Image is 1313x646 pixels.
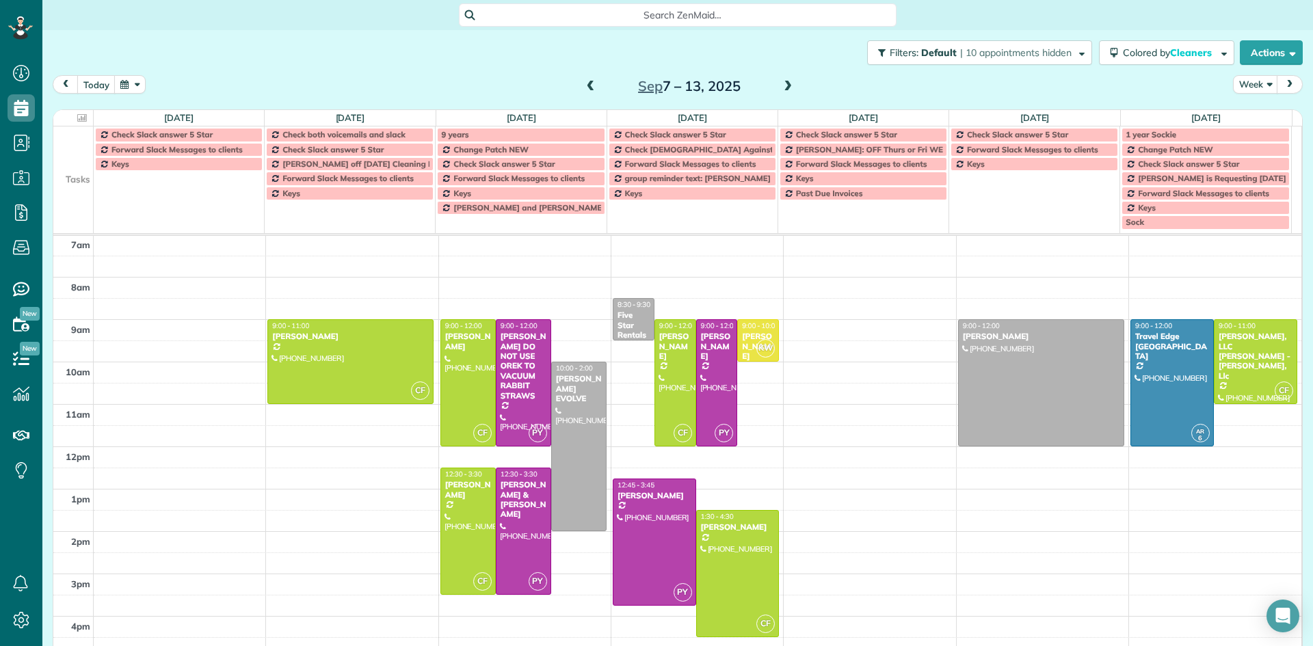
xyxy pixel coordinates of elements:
[659,321,696,330] span: 9:00 - 12:00
[1240,40,1303,65] button: Actions
[604,79,775,94] h2: 7 – 13, 2025
[715,424,733,442] span: PY
[700,522,775,532] div: [PERSON_NAME]
[796,173,814,183] span: Keys
[66,366,90,377] span: 10am
[1135,332,1210,361] div: Travel Edge [GEOGRAPHIC_DATA]
[445,321,482,330] span: 9:00 - 12:00
[1170,46,1214,59] span: Cleaners
[1191,112,1221,123] a: [DATE]
[445,480,492,500] div: [PERSON_NAME]
[53,75,79,94] button: prev
[111,159,129,169] span: Keys
[111,144,243,154] span: Forward Slack Messages to clients
[411,381,429,400] span: CF
[674,424,692,442] span: CF
[638,77,663,94] span: Sep
[617,491,692,500] div: [PERSON_NAME]
[445,470,482,479] span: 12:30 - 3:30
[1138,188,1269,198] span: Forward Slack Messages to clients
[282,144,384,154] span: Check Slack answer 5 Star
[1275,381,1293,400] span: CF
[441,129,468,139] span: 9 years
[860,40,1092,65] a: Filters: Default | 10 appointments hidden
[501,470,538,479] span: 12:30 - 3:30
[71,494,90,504] span: 1pm
[796,129,897,139] span: Check Slack answer 5 Star
[962,332,1120,341] div: [PERSON_NAME]
[796,188,863,198] span: Past Due Invoices
[282,188,300,198] span: Keys
[625,144,823,154] span: Check [DEMOGRAPHIC_DATA] Against Spreadsheet
[453,159,555,169] span: Check Slack answer 5 Star
[556,364,593,373] span: 10:00 - 2:00
[625,173,771,183] span: group reminder text: [PERSON_NAME]
[1138,144,1212,154] span: Change Patch NEW
[967,144,1098,154] span: Forward Slack Messages to clients
[625,188,643,198] span: Keys
[282,129,406,139] span: Check both voicemails and slack
[674,583,692,602] span: PY
[849,112,878,123] a: [DATE]
[963,321,1000,330] span: 9:00 - 12:00
[967,129,1068,139] span: Check Slack answer 5 Star
[453,144,528,154] span: Change Patch NEW
[473,424,492,442] span: CF
[1099,40,1234,65] button: Colored byCleaners
[507,112,536,123] a: [DATE]
[66,409,90,420] span: 11am
[742,321,779,330] span: 9:00 - 10:00
[701,512,734,521] span: 1:30 - 4:30
[282,159,470,169] span: [PERSON_NAME] off [DATE] Cleaning Restaurant
[1219,321,1256,330] span: 9:00 - 11:00
[453,173,585,183] span: Forward Slack Messages to clients
[501,321,538,330] span: 9:00 - 12:00
[741,332,775,361] div: [PERSON_NAME]
[701,321,738,330] span: 9:00 - 12:00
[1277,75,1303,94] button: next
[500,332,547,401] div: [PERSON_NAME] DO NOT USE OREK TO VACUUM RABBIT STRAWS
[111,129,213,139] span: Check Slack answer 5 Star
[272,321,309,330] span: 9:00 - 11:00
[71,621,90,632] span: 4pm
[921,46,957,59] span: Default
[700,332,734,361] div: [PERSON_NAME]
[867,40,1092,65] button: Filters: Default | 10 appointments hidden
[967,159,985,169] span: Keys
[659,332,692,361] div: [PERSON_NAME]
[453,188,471,198] span: Keys
[529,572,547,591] span: PY
[1218,332,1293,381] div: [PERSON_NAME], LLC [PERSON_NAME] - [PERSON_NAME], Llc
[20,342,40,355] span: New
[71,282,90,293] span: 8am
[164,112,194,123] a: [DATE]
[618,300,650,309] span: 8:30 - 9:30
[529,424,547,442] span: PY
[282,173,414,183] span: Forward Slack Messages to clients
[555,374,602,403] div: [PERSON_NAME] EVOLVE
[1233,75,1278,94] button: Week
[336,112,365,123] a: [DATE]
[796,144,961,154] span: [PERSON_NAME]: OFF Thurs or Fri WEEKLY
[1138,159,1239,169] span: Check Slack answer 5 Star
[453,202,671,213] span: [PERSON_NAME] and [PERSON_NAME] Off Every [DATE]
[796,159,927,169] span: Forward Slack Messages to clients
[71,239,90,250] span: 7am
[473,572,492,591] span: CF
[1192,432,1209,445] small: 6
[1123,46,1217,59] span: Colored by
[1135,321,1172,330] span: 9:00 - 12:00
[1266,600,1299,632] div: Open Intercom Messenger
[960,46,1072,59] span: | 10 appointments hidden
[678,112,707,123] a: [DATE]
[71,536,90,547] span: 2pm
[271,332,429,341] div: [PERSON_NAME]
[20,307,40,321] span: New
[756,615,775,633] span: CF
[500,480,547,520] div: [PERSON_NAME] & [PERSON_NAME]
[1126,217,1144,227] span: Sock
[1126,129,1176,139] span: 1 year Sockie
[1138,202,1156,213] span: Keys
[617,310,650,556] div: Five Star Rentals (Rozet Ghazalian)PLEASE DO NOT SOAK THE STOVE TOP WITH WATER IT CAUSES THE IGNI...
[77,75,116,94] button: today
